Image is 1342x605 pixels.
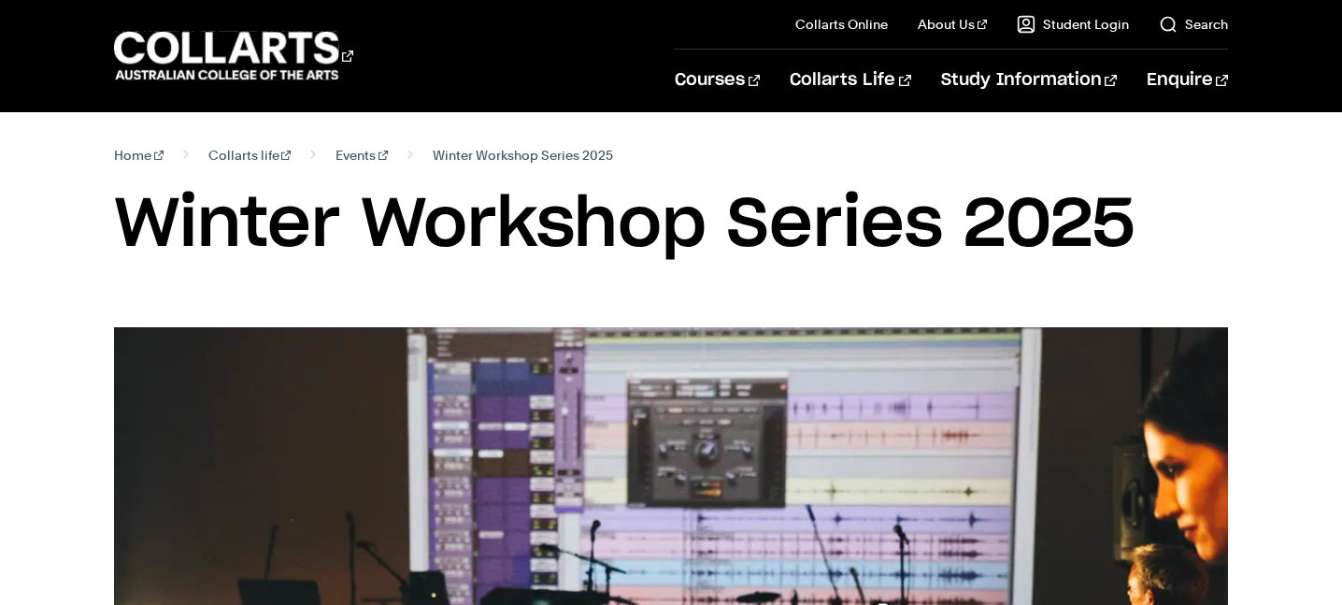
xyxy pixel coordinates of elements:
div: Go to homepage [114,29,353,82]
a: Search [1159,15,1228,34]
a: Collarts Online [795,15,888,34]
h1: Winter Workshop Series 2025 [114,183,1228,267]
a: Events [335,142,388,168]
a: Student Login [1017,15,1129,34]
a: Home [114,142,164,168]
a: Enquire [1147,50,1228,111]
a: Collarts life [208,142,292,168]
a: Courses [675,50,760,111]
a: Study Information [941,50,1117,111]
span: Winter Workshop Series 2025 [433,142,613,168]
a: Collarts Life [790,50,910,111]
a: About Us [918,15,987,34]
